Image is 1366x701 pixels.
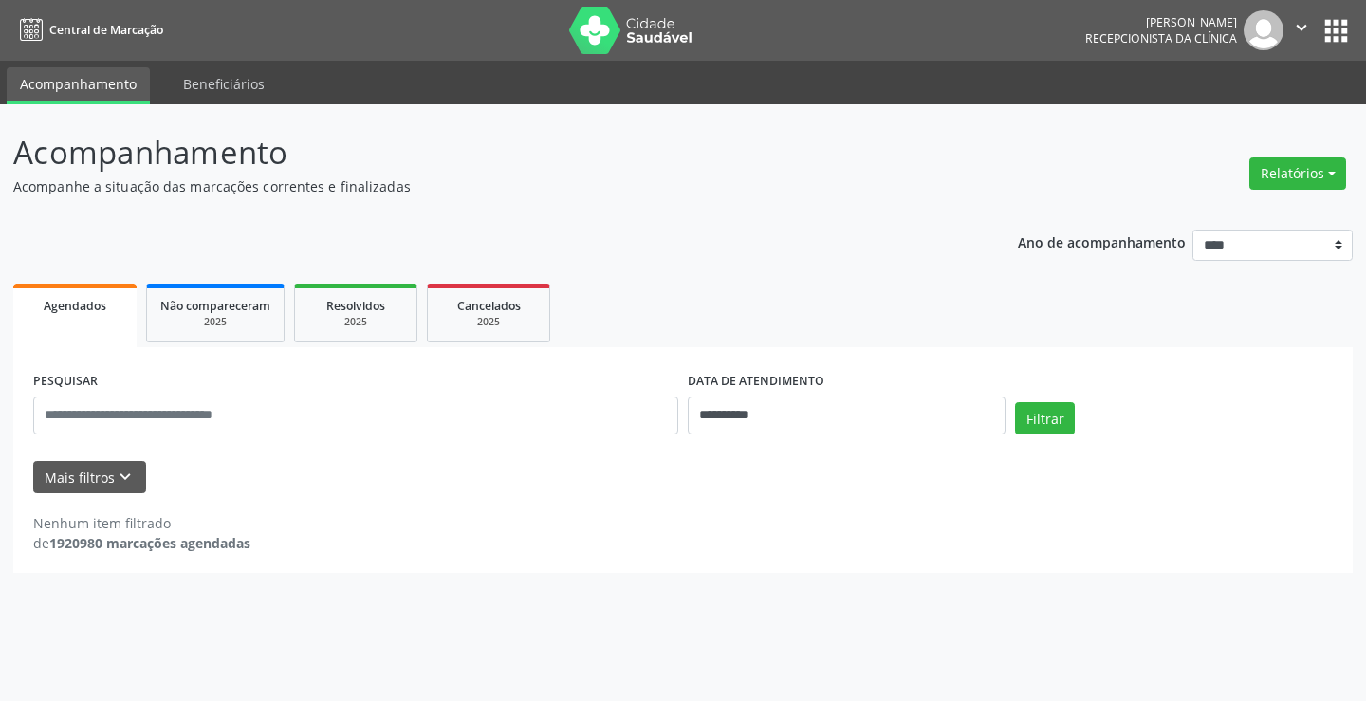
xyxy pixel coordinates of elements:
i:  [1291,17,1312,38]
p: Acompanhamento [13,129,951,176]
span: Cancelados [457,298,521,314]
span: Agendados [44,298,106,314]
div: [PERSON_NAME] [1085,14,1237,30]
i: keyboard_arrow_down [115,467,136,488]
button: Filtrar [1015,402,1075,434]
label: DATA DE ATENDIMENTO [688,367,824,397]
a: Central de Marcação [13,14,163,46]
div: Nenhum item filtrado [33,513,250,533]
span: Recepcionista da clínica [1085,30,1237,46]
p: Ano de acompanhamento [1018,230,1186,253]
strong: 1920980 marcações agendadas [49,534,250,552]
button: Relatórios [1249,157,1346,190]
span: Central de Marcação [49,22,163,38]
button: Mais filtroskeyboard_arrow_down [33,461,146,494]
button:  [1283,10,1320,50]
p: Acompanhe a situação das marcações correntes e finalizadas [13,176,951,196]
button: apps [1320,14,1353,47]
div: 2025 [160,315,270,329]
div: de [33,533,250,553]
span: Não compareceram [160,298,270,314]
div: 2025 [308,315,403,329]
img: img [1244,10,1283,50]
a: Beneficiários [170,67,278,101]
label: PESQUISAR [33,367,98,397]
span: Resolvidos [326,298,385,314]
div: 2025 [441,315,536,329]
a: Acompanhamento [7,67,150,104]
